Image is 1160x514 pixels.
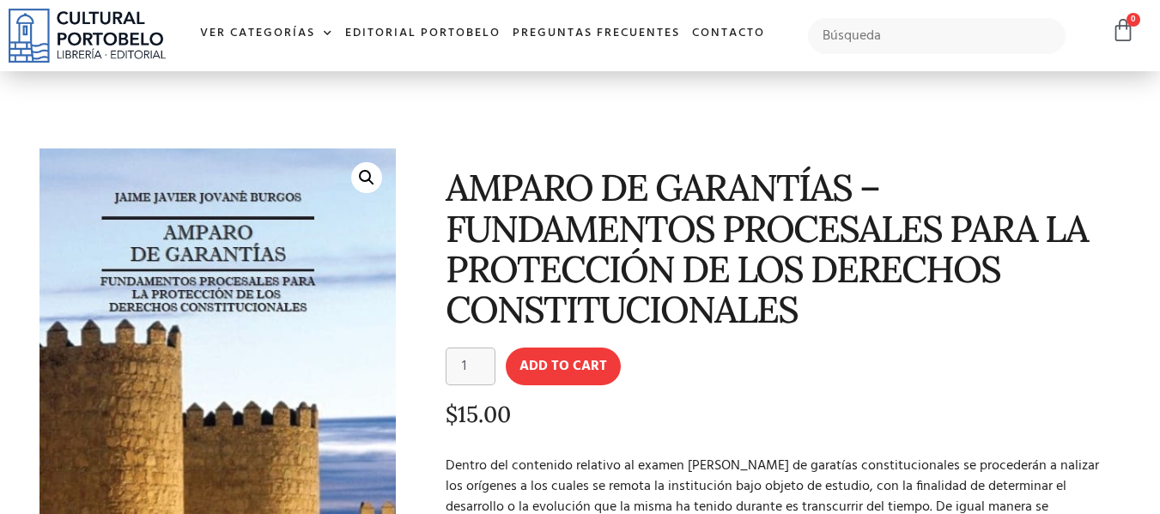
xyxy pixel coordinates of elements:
a: Ver Categorías [194,15,339,52]
h1: AMPARO DE GARANTÍAS – FUNDAMENTOS PROCESALES PARA LA PROTECCIÓN DE LOS DERECHOS CONSTITUCIONALES [446,167,1116,330]
span: 0 [1127,13,1140,27]
span: $ [446,400,458,428]
a: Contacto [686,15,771,52]
input: Búsqueda [808,18,1066,54]
a: 🔍 [351,162,382,193]
input: Product quantity [446,348,495,385]
a: Preguntas frecuentes [507,15,686,52]
a: Editorial Portobelo [339,15,507,52]
button: Add to cart [506,348,621,385]
bdi: 15.00 [446,400,511,428]
a: 0 [1111,18,1135,43]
